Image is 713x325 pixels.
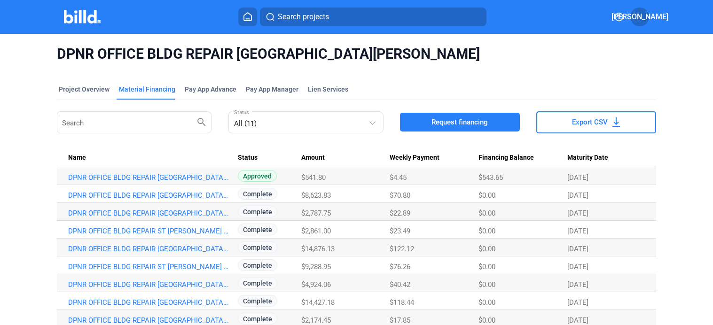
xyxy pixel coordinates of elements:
span: [DATE] [567,316,588,325]
span: Complete [238,313,277,325]
span: [DATE] [567,280,588,289]
div: Maturity Date [567,154,645,162]
a: DPNR OFFICE BLDG REPAIR [GEOGRAPHIC_DATA][PERSON_NAME] USVI_MF_13 [68,173,229,182]
span: [DATE] [567,173,588,182]
span: [DATE] [567,245,588,253]
button: Search projects [260,8,486,26]
span: $0.00 [478,280,495,289]
span: Complete [238,241,277,253]
span: Request financing [431,117,488,127]
span: [DATE] [567,191,588,200]
span: [DATE] [567,209,588,217]
span: Pay App Manager [246,85,298,94]
span: [DATE] [567,298,588,307]
span: $14,427.18 [301,298,335,307]
span: Status [238,154,258,162]
span: $23.49 [390,227,410,235]
span: [DATE] [567,227,588,235]
div: Name [68,154,237,162]
a: DPNR OFFICE BLDG REPAIR ST [PERSON_NAME] USVI_MF_9 [68,227,229,235]
a: DPNR OFFICE BLDG REPAIR [GEOGRAPHIC_DATA][PERSON_NAME] USVI_MF_4 [68,316,229,325]
a: DPNR OFFICE BLDG REPAIR [GEOGRAPHIC_DATA][PERSON_NAME] USVI_MF_10 [68,209,229,217]
span: Complete [238,188,277,200]
div: Lien Services [308,85,348,94]
span: $0.00 [478,245,495,253]
span: $0.00 [478,227,495,235]
span: $541.80 [301,173,326,182]
a: DPNR OFFICE BLDG REPAIR [GEOGRAPHIC_DATA][PERSON_NAME] USVI_MF_6 [68,280,229,289]
mat-select-trigger: All (11) [234,119,257,128]
a: DPNR OFFICE BLDG REPAIR [GEOGRAPHIC_DATA][PERSON_NAME] USVI_MF_8 [68,245,229,253]
span: $0.00 [478,209,495,217]
span: $0.00 [478,263,495,271]
span: $0.00 [478,316,495,325]
button: Export CSV [536,111,656,133]
span: $2,174.45 [301,316,331,325]
span: [PERSON_NAME] [611,11,668,23]
span: $76.26 [390,263,410,271]
span: $2,861.00 [301,227,331,235]
a: DPNR OFFICE BLDG REPAIR [GEOGRAPHIC_DATA][PERSON_NAME] USVI_MF_5 [68,298,229,307]
span: $4,924.06 [301,280,331,289]
div: Financing Balance [478,154,567,162]
img: Billd Company Logo [64,10,101,23]
div: Material Financing [119,85,175,94]
span: Approved [238,170,277,182]
a: DPNR OFFICE BLDG REPAIR ST [PERSON_NAME] USVI_MF_7 [68,263,229,271]
span: Weekly Payment [390,154,439,162]
span: Maturity Date [567,154,608,162]
span: Complete [238,295,277,307]
button: Request financing [400,113,520,132]
span: $17.85 [390,316,410,325]
span: Search projects [278,11,329,23]
span: $70.80 [390,191,410,200]
span: $9,288.95 [301,263,331,271]
span: Name [68,154,86,162]
a: DPNR OFFICE BLDG REPAIR [GEOGRAPHIC_DATA][PERSON_NAME] USVI_MF_11 [68,191,229,200]
span: Complete [238,259,277,271]
span: Amount [301,154,325,162]
div: Weekly Payment [390,154,478,162]
span: $14,876.13 [301,245,335,253]
span: $122.12 [390,245,414,253]
div: Status [238,154,301,162]
span: Financing Balance [478,154,534,162]
span: $0.00 [478,191,495,200]
span: Complete [238,206,277,217]
mat-icon: search [196,116,207,127]
span: $22.89 [390,209,410,217]
span: $40.42 [390,280,410,289]
span: Complete [238,224,277,235]
span: $0.00 [478,298,495,307]
span: $118.44 [390,298,414,307]
span: $8,623.83 [301,191,331,200]
span: Export CSV [572,117,608,127]
span: $2,787.75 [301,209,331,217]
div: Project Overview [59,85,110,94]
span: Complete [238,277,277,289]
span: $543.65 [478,173,503,182]
span: [DATE] [567,263,588,271]
div: Amount [301,154,390,162]
div: Pay App Advance [185,85,236,94]
button: [PERSON_NAME] [630,8,649,26]
span: DPNR OFFICE BLDG REPAIR [GEOGRAPHIC_DATA][PERSON_NAME] [57,45,656,63]
span: $4.45 [390,173,407,182]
